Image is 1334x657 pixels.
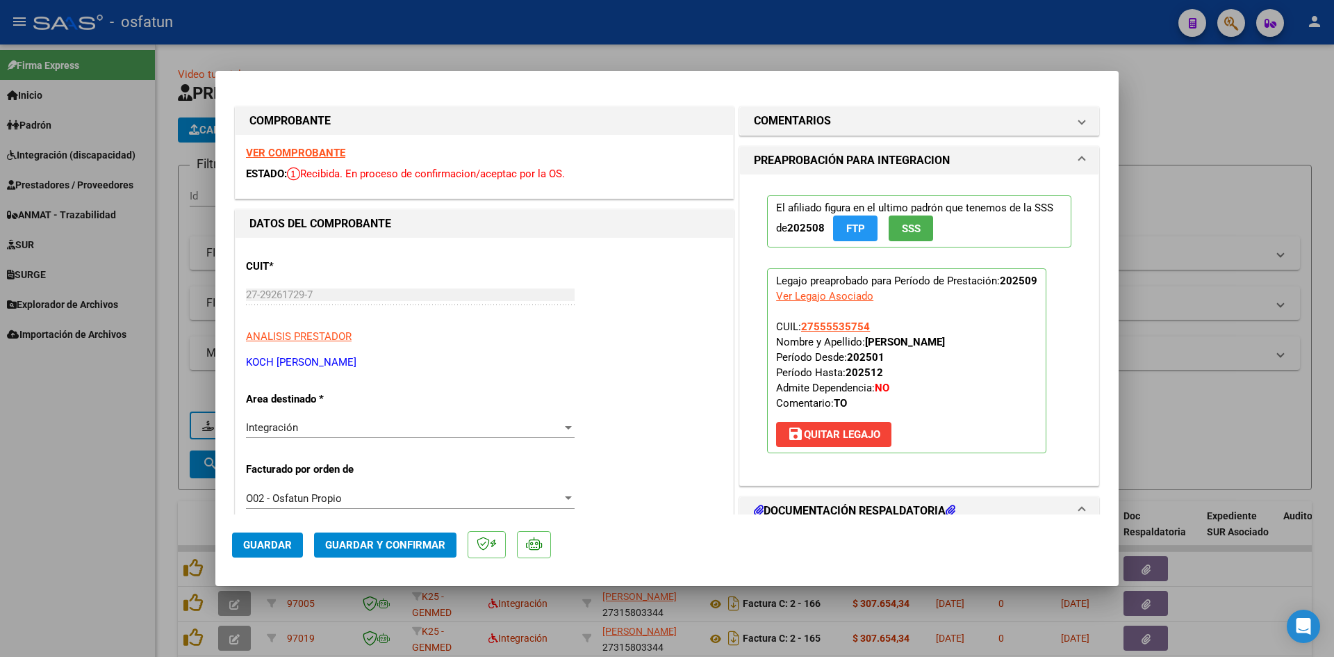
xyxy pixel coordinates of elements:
span: FTP [846,222,865,235]
span: CUIL: Nombre y Apellido: Período Desde: Período Hasta: Admite Dependencia: [776,321,945,409]
span: Guardar y Confirmar [325,539,445,551]
h1: DOCUMENTACIÓN RESPALDATORIA [754,503,955,519]
mat-expansion-panel-header: PREAPROBACIÓN PARA INTEGRACION [740,147,1098,175]
strong: COMPROBANTE [249,114,331,127]
strong: NO [875,382,889,394]
strong: TO [834,397,847,409]
button: Guardar y Confirmar [314,533,456,558]
button: Quitar Legajo [776,422,891,447]
span: Recibida. En proceso de confirmacion/aceptac por la OS. [287,168,565,180]
p: KOCH [PERSON_NAME] [246,355,723,371]
span: Quitar Legajo [787,428,880,441]
p: El afiliado figura en el ultimo padrón que tenemos de la SSS de [767,195,1071,248]
h1: COMENTARIOS [754,113,831,129]
strong: 202512 [846,366,883,379]
button: FTP [833,216,878,241]
span: Comentario: [776,397,847,409]
strong: 202501 [847,351,884,364]
mat-expansion-panel-header: DOCUMENTACIÓN RESPALDATORIA [740,497,1098,525]
p: Area destinado * [246,391,389,407]
strong: DATOS DEL COMPROBANTE [249,217,391,230]
p: Legajo preaprobado para Período de Prestación: [767,268,1046,453]
strong: 202509 [1000,275,1037,287]
h1: PREAPROBACIÓN PARA INTEGRACION [754,152,950,169]
div: PREAPROBACIÓN PARA INTEGRACION [740,175,1098,485]
button: SSS [889,216,933,241]
strong: [PERSON_NAME] [865,336,945,348]
span: ESTADO: [246,168,287,180]
button: Guardar [232,533,303,558]
span: Integración [246,421,298,434]
p: Facturado por orden de [246,462,389,478]
mat-icon: save [787,425,804,442]
span: 27555535754 [801,321,870,333]
a: VER COMPROBANTE [246,147,345,159]
strong: 202508 [787,222,825,234]
mat-expansion-panel-header: COMENTARIOS [740,107,1098,135]
div: Ver Legajo Asociado [776,289,873,304]
span: ANALISIS PRESTADOR [246,330,352,343]
span: O02 - Osfatun Propio [246,492,342,505]
div: Open Intercom Messenger [1287,610,1320,643]
span: SSS [902,222,921,235]
span: Guardar [243,539,292,551]
p: CUIT [246,259,389,275]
